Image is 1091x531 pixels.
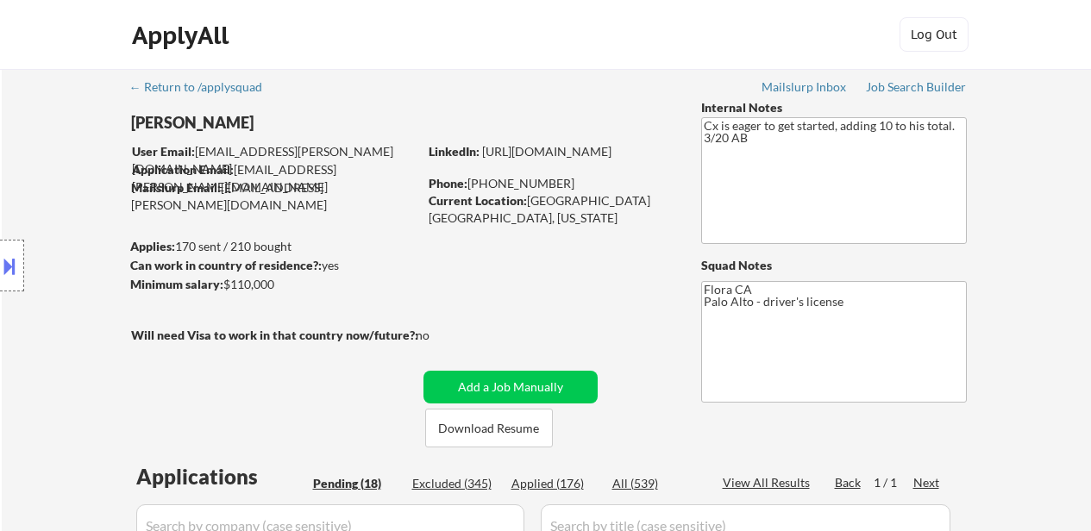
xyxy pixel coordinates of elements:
div: View All Results [723,474,815,491]
a: Mailslurp Inbox [762,80,848,97]
button: Log Out [900,17,969,52]
div: ApplyAll [132,21,234,50]
div: Squad Notes [701,257,967,274]
button: Download Resume [425,409,553,447]
div: Pending (18) [313,475,399,492]
div: Internal Notes [701,99,967,116]
button: Add a Job Manually [423,371,598,403]
div: Back [835,474,862,491]
div: ← Return to /applysquad [129,81,279,93]
div: Job Search Builder [866,81,967,93]
div: All (539) [612,475,699,492]
a: [URL][DOMAIN_NAME] [482,144,611,159]
strong: Phone: [429,176,467,191]
div: Applications [136,466,307,487]
div: Mailslurp Inbox [762,81,848,93]
div: [PHONE_NUMBER] [429,175,673,192]
div: [GEOGRAPHIC_DATA] [GEOGRAPHIC_DATA], [US_STATE] [429,192,673,226]
a: ← Return to /applysquad [129,80,279,97]
div: Applied (176) [511,475,598,492]
strong: Current Location: [429,193,527,208]
div: Excluded (345) [412,475,498,492]
div: Next [913,474,941,491]
strong: LinkedIn: [429,144,480,159]
div: no [416,327,465,344]
a: Job Search Builder [866,80,967,97]
div: 1 / 1 [874,474,913,491]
